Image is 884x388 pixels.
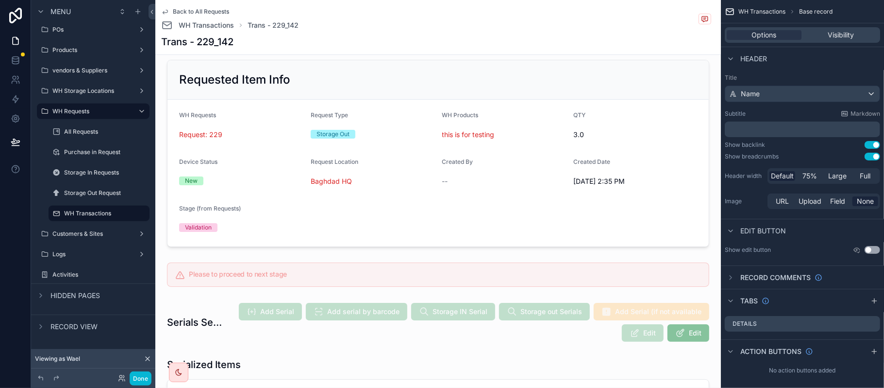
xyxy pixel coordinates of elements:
[841,110,880,118] a: Markdown
[52,107,130,115] label: WH Requests
[733,320,757,328] label: Details
[52,271,148,279] label: Activities
[64,189,148,197] label: Storage Out Request
[725,141,765,149] div: Show backlink
[776,196,789,206] span: URL
[161,35,234,49] h1: Trans - 229_142
[173,8,229,16] span: Back to All Requests
[799,8,833,16] span: Base record
[740,226,786,236] span: Edit button
[37,83,150,99] a: WH Storage Locations
[725,74,880,82] label: Title
[857,196,874,206] span: None
[725,172,764,180] label: Header width
[52,26,134,34] label: POs
[37,226,150,242] a: Customers & Sites
[851,110,880,118] span: Markdown
[161,19,234,31] a: WH Transactions
[52,87,134,95] label: WH Storage Locations
[725,246,771,254] label: Show edit button
[37,42,150,58] a: Products
[52,67,134,74] label: vendors & Suppliers
[740,296,758,306] span: Tabs
[799,196,821,206] span: Upload
[50,7,71,17] span: Menu
[64,128,148,136] label: All Requests
[721,363,884,378] div: No action buttons added
[37,247,150,262] a: Logs
[725,86,880,102] button: Name
[37,22,150,37] a: POs
[725,110,746,118] label: Subtitle
[741,89,760,99] span: Name
[64,169,148,176] label: Storage In Requests
[248,20,299,30] a: Trans - 229_142
[725,197,764,205] label: Image
[829,171,847,181] span: Large
[771,171,794,181] span: Default
[52,250,134,258] label: Logs
[37,63,150,78] a: vendors & Suppliers
[64,210,144,217] label: WH Transactions
[830,196,845,206] span: Field
[752,30,777,40] span: Options
[49,165,150,180] a: Storage In Requests
[50,291,100,300] span: Hidden pages
[37,267,150,282] a: Activities
[49,206,150,221] a: WH Transactions
[50,322,98,332] span: Record view
[740,54,767,64] span: Header
[738,8,785,16] span: WH Transactions
[725,122,880,137] div: scrollable content
[49,124,150,140] a: All Requests
[52,46,134,54] label: Products
[740,347,801,356] span: Action buttons
[49,144,150,160] a: Purchase in Request
[860,171,871,181] span: Full
[35,355,80,363] span: Viewing as Wael
[64,148,148,156] label: Purchase in Request
[130,371,151,386] button: Done
[725,153,779,160] div: Show breadcrumbs
[49,185,150,201] a: Storage Out Request
[803,171,817,181] span: 75%
[179,20,234,30] span: WH Transactions
[828,30,854,40] span: Visibility
[740,273,811,282] span: Record comments
[37,104,150,119] a: WH Requests
[52,230,134,238] label: Customers & Sites
[161,8,229,16] a: Back to All Requests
